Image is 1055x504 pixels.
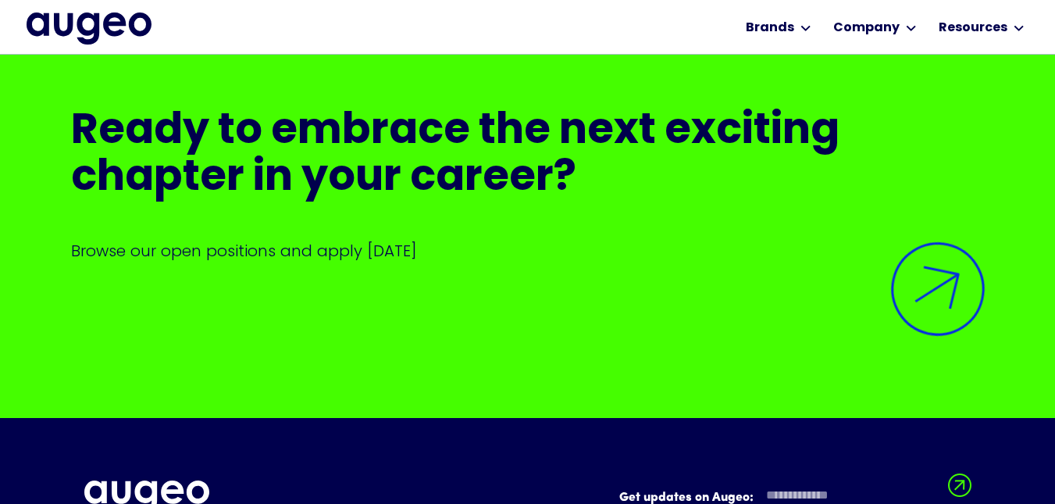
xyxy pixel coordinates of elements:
img: Arrow symbol in bright blue pointing diagonally upward and to the right to indicate an active link. [882,234,993,345]
h2: Ready to embrace the next exciting chapter in your career? [71,109,985,202]
div: Resources [939,19,1007,38]
img: Augeo's full logo in midnight blue. [27,13,151,44]
a: Ready to embrace the next exciting chapter in your career?Browse our open positions and apply [DA... [71,109,985,356]
div: Company [833,19,900,38]
div: Brands [746,19,794,38]
a: home [27,13,151,44]
p: Browse our open positions and apply [DATE] [71,240,985,262]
